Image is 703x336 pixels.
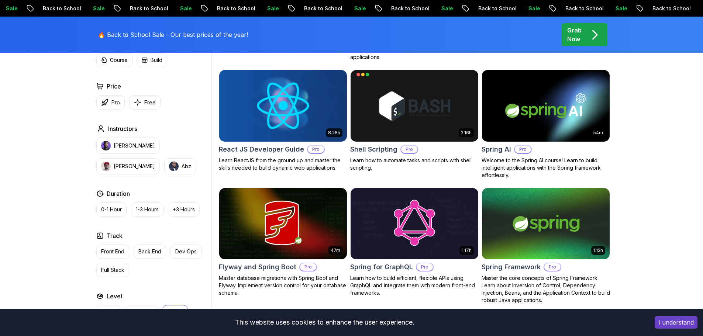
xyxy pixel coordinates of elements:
p: Pro [417,263,433,271]
button: instructor img[PERSON_NAME] [96,158,160,174]
h2: Instructors [108,124,137,133]
h2: Duration [107,189,130,198]
p: Build [151,56,162,64]
p: Master database migrations with Spring Boot and Flyway. Implement version control for your databa... [219,274,347,297]
p: Junior [101,308,116,316]
button: 1-3 Hours [131,202,163,217]
p: Sale [262,5,286,12]
p: Back to School [299,5,349,12]
p: Sale [610,5,634,12]
p: Learn ReactJS from the ground up and master the skills needed to build dynamic web applications. [219,157,347,172]
img: Shell Scripting card [351,70,478,142]
p: Senior [167,308,183,316]
p: Pro [111,99,120,106]
p: Back End [138,248,161,255]
p: Full Stack [101,266,124,274]
h2: Level [107,292,122,301]
button: 0-1 Hour [96,202,127,217]
p: Pro [544,263,561,271]
a: Flyway and Spring Boot card47mFlyway and Spring BootProMaster database migrations with Spring Boo... [219,188,347,297]
h2: React JS Developer Guide [219,144,304,155]
a: Shell Scripting card2.16hShell ScriptingProLearn how to automate tasks and scripts with shell scr... [350,70,479,172]
p: +3 Hours [173,206,195,213]
a: Spring AI card54mSpring AIProWelcome to the Spring AI course! Learn to build intelligent applicat... [482,70,610,179]
p: Back to School [560,5,610,12]
button: Back End [134,245,166,259]
img: Spring Framework card [482,188,610,260]
p: Front End [101,248,124,255]
img: Flyway and Spring Boot card [219,188,347,260]
h2: Spring Framework [482,262,541,272]
button: +3 Hours [168,202,200,217]
p: Abz [182,163,191,170]
p: Sale [436,5,460,12]
div: This website uses cookies to enhance the user experience. [6,314,644,330]
button: Pro [96,95,125,110]
p: Back to School [647,5,697,12]
h2: Spring for GraphQL [350,262,413,272]
p: Dev Ops [175,248,197,255]
button: Senior [162,305,188,319]
h2: Track [107,231,123,240]
h2: Spring AI [482,144,511,155]
button: Free [129,95,161,110]
p: Back to School [125,5,175,12]
p: 2.16h [461,130,472,136]
p: 8.28h [328,130,340,136]
img: instructor img [101,162,111,171]
button: Accept cookies [655,316,697,329]
p: 47m [331,247,340,253]
img: instructor img [101,141,111,150]
a: React JS Developer Guide card8.28hReact JS Developer GuideProLearn ReactJS from the ground up and... [219,70,347,172]
button: instructor imgAbz [164,158,196,174]
button: Course [96,53,132,67]
p: Back to School [212,5,262,12]
button: Dev Ops [170,245,201,259]
p: Learn how to automate tasks and scripts with shell scripting. [350,157,479,172]
p: Pro [401,146,417,153]
p: Sale [88,5,111,12]
p: Pro [300,263,316,271]
button: Full Stack [96,263,129,277]
a: Spring for GraphQL card1.17hSpring for GraphQLProLearn how to build efficient, flexible APIs usin... [350,188,479,297]
img: Spring for GraphQL card [351,188,478,260]
h2: Shell Scripting [350,144,397,155]
p: [PERSON_NAME] [114,163,155,170]
p: Welcome to the Spring AI course! Learn to build intelligent applications with the Spring framewor... [482,157,610,179]
p: Pro [308,146,324,153]
p: Mid-level [130,308,153,316]
button: instructor img[PERSON_NAME] [96,138,160,154]
p: 1.12h [593,247,603,253]
p: Sale [175,5,199,12]
img: Spring AI card [482,70,610,142]
p: 54m [593,130,603,136]
a: Spring Framework card1.12hSpring FrameworkProMaster the core concepts of Spring Framework. Learn ... [482,188,610,304]
p: Master the core concepts of Spring Framework. Learn about Inversion of Control, Dependency Inject... [482,274,610,304]
p: Free [144,99,156,106]
button: Build [137,53,167,67]
img: instructor img [169,162,179,171]
p: Sale [1,5,24,12]
p: Pro [515,146,531,153]
p: 1.17h [462,247,472,253]
p: Sale [523,5,547,12]
p: Sale [349,5,373,12]
p: Back to School [473,5,523,12]
p: Grab Now [567,26,582,44]
p: 0-1 Hour [101,206,122,213]
button: Mid-level [125,305,158,319]
p: Back to School [38,5,88,12]
p: 1-3 Hours [136,206,159,213]
p: Learn how to build efficient, flexible APIs using GraphQL and integrate them with modern front-en... [350,274,479,297]
p: 🔥 Back to School Sale - Our best prices of the year! [98,30,248,39]
h2: Flyway and Spring Boot [219,262,296,272]
button: Front End [96,245,129,259]
p: Back to School [386,5,436,12]
p: Course [110,56,128,64]
p: [PERSON_NAME] [114,142,155,149]
img: React JS Developer Guide card [219,70,347,142]
button: Junior [96,305,121,319]
h2: Price [107,82,121,91]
